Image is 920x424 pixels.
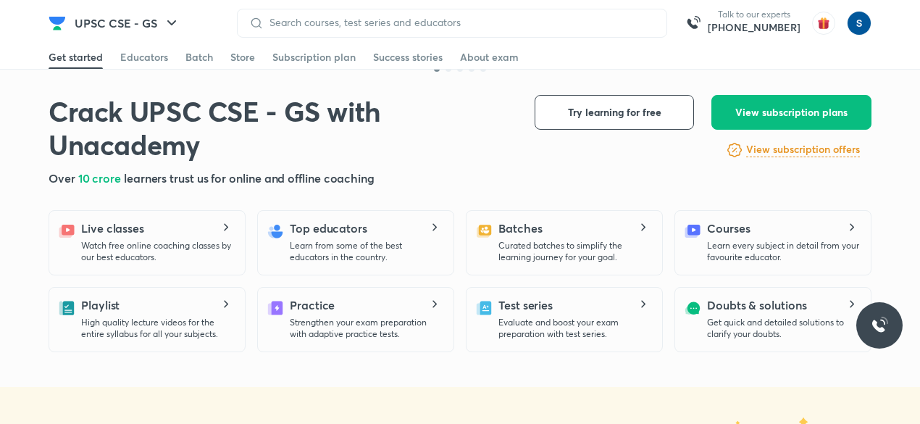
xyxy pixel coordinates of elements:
[81,220,144,237] h5: Live classes
[78,170,124,186] span: 10 crore
[230,46,255,69] a: Store
[460,50,519,65] div: About exam
[124,170,375,186] span: learners trust us for online and offline coaching
[535,95,694,130] button: Try learning for free
[49,170,78,186] span: Over
[120,46,168,69] a: Educators
[707,317,859,340] p: Get quick and detailed solutions to clarify your doubts.
[498,240,651,263] p: Curated batches to simplify the learning journey for your goal.
[49,95,511,161] h1: Crack UPSC CSE - GS with Unacademy
[290,296,335,314] h5: Practice
[847,11,871,36] img: simran kumari
[49,46,103,69] a: Get started
[735,105,848,120] span: View subscription plans
[66,9,189,38] button: UPSC CSE - GS
[746,141,860,159] a: View subscription offers
[185,50,213,65] div: Batch
[272,50,356,65] div: Subscription plan
[230,50,255,65] div: Store
[272,46,356,69] a: Subscription plan
[568,105,661,120] span: Try learning for free
[707,240,859,263] p: Learn every subject in detail from your favourite educator.
[871,317,888,334] img: ttu
[81,296,120,314] h5: Playlist
[707,296,807,314] h5: Doubts & solutions
[498,296,553,314] h5: Test series
[498,317,651,340] p: Evaluate and boost your exam preparation with test series.
[290,317,442,340] p: Strengthen your exam preparation with adaptive practice tests.
[290,220,367,237] h5: Top educators
[708,20,800,35] a: [PHONE_NUMBER]
[120,50,168,65] div: Educators
[707,220,750,237] h5: Courses
[49,14,66,32] img: Company Logo
[81,317,233,340] p: High quality lecture videos for the entire syllabus for all your subjects.
[185,46,213,69] a: Batch
[290,240,442,263] p: Learn from some of the best educators in the country.
[498,220,542,237] h5: Batches
[264,17,655,28] input: Search courses, test series and educators
[373,50,443,65] div: Success stories
[81,240,233,263] p: Watch free online coaching classes by our best educators.
[812,12,835,35] img: avatar
[711,95,871,130] button: View subscription plans
[460,46,519,69] a: About exam
[679,9,708,38] img: call-us
[708,9,800,20] p: Talk to our experts
[746,142,860,157] h6: View subscription offers
[49,50,103,65] div: Get started
[373,46,443,69] a: Success stories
